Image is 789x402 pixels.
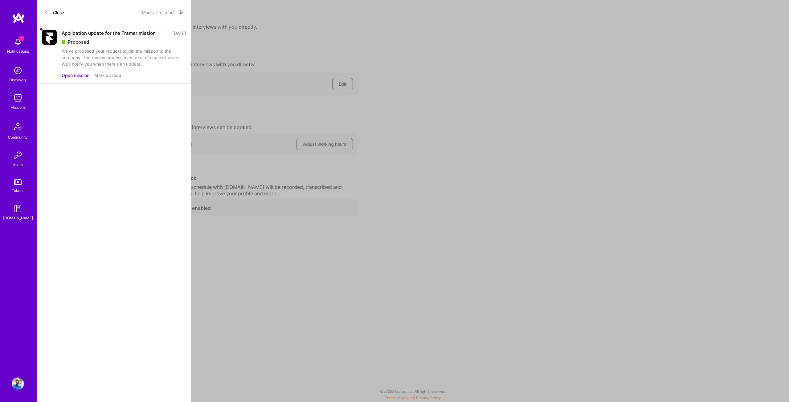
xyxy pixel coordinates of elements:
[10,119,25,134] img: Community
[12,187,24,194] div: Tokens
[62,39,186,45] div: Proposed
[9,77,27,83] div: Discovery
[12,149,24,161] img: Invite
[13,161,23,168] div: Invite
[62,72,89,79] button: Open mission
[62,48,186,67] div: We've proposed your request to join the mission to the company. The review process may take a cou...
[172,30,186,36] div: [DATE]
[10,377,26,390] a: User Avatar
[12,377,24,390] img: User Avatar
[12,12,25,23] img: logo
[94,72,121,79] button: Mark as read
[44,7,64,17] button: Close
[3,215,33,221] div: [DOMAIN_NAME]
[8,134,28,140] div: Community
[12,92,24,104] img: teamwork
[142,7,174,17] button: Mark all as read
[12,202,24,215] img: guide book
[12,64,24,77] img: discovery
[10,104,26,111] div: Missions
[14,179,22,185] img: tokens
[42,30,57,45] img: Company Logo
[62,30,156,36] div: Application update for the Framer mission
